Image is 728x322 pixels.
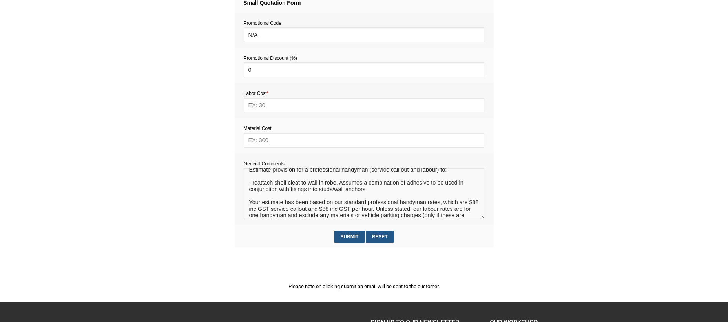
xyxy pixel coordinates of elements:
span: General Comments [244,161,285,166]
input: EX: 30 [244,98,484,112]
p: Please note on clicking submit an email will be sent to the customer. [235,282,494,291]
span: Promotional Discount (%) [244,55,297,61]
span: Promotional Code [244,20,281,26]
span: Labor Cost [244,91,268,96]
input: EX: 300 [244,133,484,147]
input: Submit [334,231,365,243]
span: Material Cost [244,126,272,131]
input: Reset [366,231,394,243]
